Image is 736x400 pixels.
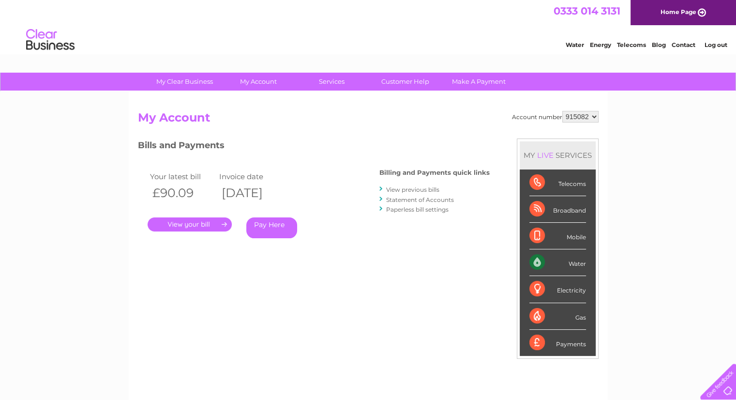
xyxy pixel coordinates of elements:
div: Mobile [529,223,586,249]
a: 0333 014 3131 [554,5,620,17]
th: £90.09 [148,183,217,203]
th: [DATE] [217,183,286,203]
a: . [148,217,232,231]
a: My Account [218,73,298,91]
a: Statement of Accounts [386,196,454,203]
div: LIVE [535,151,556,160]
div: Broadband [529,196,586,223]
a: Water [566,41,584,48]
div: Payments [529,330,586,356]
a: Customer Help [365,73,445,91]
a: Blog [652,41,666,48]
h2: My Account [138,111,599,129]
img: logo.png [26,25,75,55]
a: Log out [704,41,727,48]
div: Water [529,249,586,276]
a: View previous bills [386,186,439,193]
a: Contact [672,41,695,48]
div: Clear Business is a trading name of Verastar Limited (registered in [GEOGRAPHIC_DATA] No. 3667643... [140,5,597,47]
h4: Billing and Payments quick links [379,169,490,176]
div: Gas [529,303,586,330]
td: Invoice date [217,170,286,183]
a: Pay Here [246,217,297,238]
a: Services [292,73,372,91]
a: Paperless bill settings [386,206,449,213]
td: Your latest bill [148,170,217,183]
a: Make A Payment [439,73,519,91]
a: My Clear Business [145,73,225,91]
div: Telecoms [529,169,586,196]
a: Energy [590,41,611,48]
div: Electricity [529,276,586,303]
h3: Bills and Payments [138,138,490,155]
div: MY SERVICES [520,141,596,169]
a: Telecoms [617,41,646,48]
div: Account number [512,111,599,123]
